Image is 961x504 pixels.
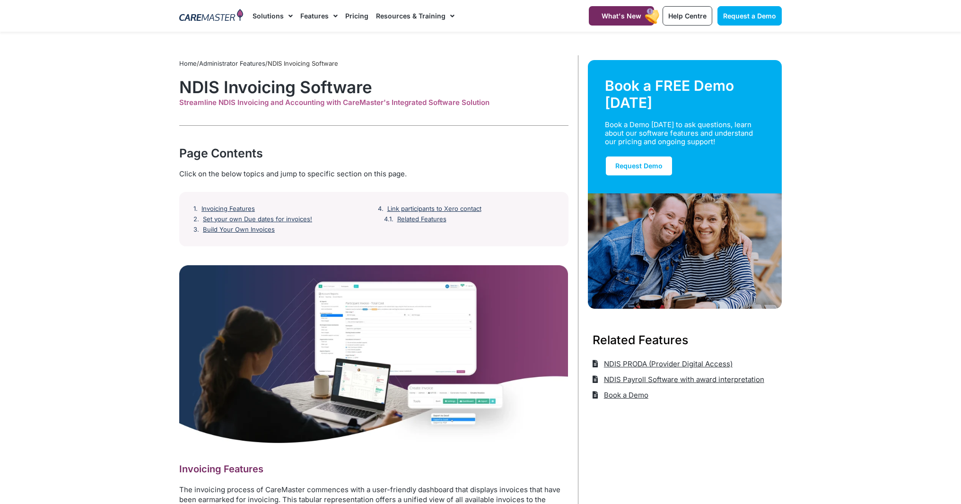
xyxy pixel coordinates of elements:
a: Build Your Own Invoices [203,226,275,234]
div: Click on the below topics and jump to specific section on this page. [179,169,568,179]
span: Request a Demo [723,12,776,20]
a: Administrator Features [199,60,265,67]
a: NDIS PRODA (Provider Digital Access) [593,356,733,372]
img: CareMaster Logo [179,9,243,23]
h2: Invoicing Features [179,463,568,475]
a: Request a Demo [717,6,782,26]
div: Streamline NDIS Invoicing and Accounting with CareMaster's Integrated Software Solution [179,98,568,107]
span: Help Centre [668,12,707,20]
a: Home [179,60,197,67]
span: NDIS Invoicing Software [268,60,338,67]
span: Request Demo [615,162,663,170]
a: Set your own Due dates for invoices! [203,216,312,223]
a: Link participants to Xero contact [387,205,481,213]
span: NDIS PRODA (Provider Digital Access) [602,356,733,372]
h3: Related Features [593,331,777,348]
a: Request Demo [605,156,673,176]
span: Book a Demo [602,387,648,403]
a: Help Centre [663,6,712,26]
div: Book a FREE Demo [DATE] [605,77,765,111]
span: What's New [602,12,641,20]
img: Support Worker and NDIS Participant out for a coffee. [588,193,782,309]
a: What's New [589,6,654,26]
div: Page Contents [179,145,568,162]
span: / / [179,60,338,67]
div: Book a Demo [DATE] to ask questions, learn about our software features and understand our pricing... [605,121,753,146]
h1: NDIS Invoicing Software [179,77,568,97]
a: Book a Demo [593,387,648,403]
a: NDIS Payroll Software with award interpretation [593,372,764,387]
span: NDIS Payroll Software with award interpretation [602,372,764,387]
a: Invoicing Features [201,205,255,213]
a: Related Features [397,216,446,223]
